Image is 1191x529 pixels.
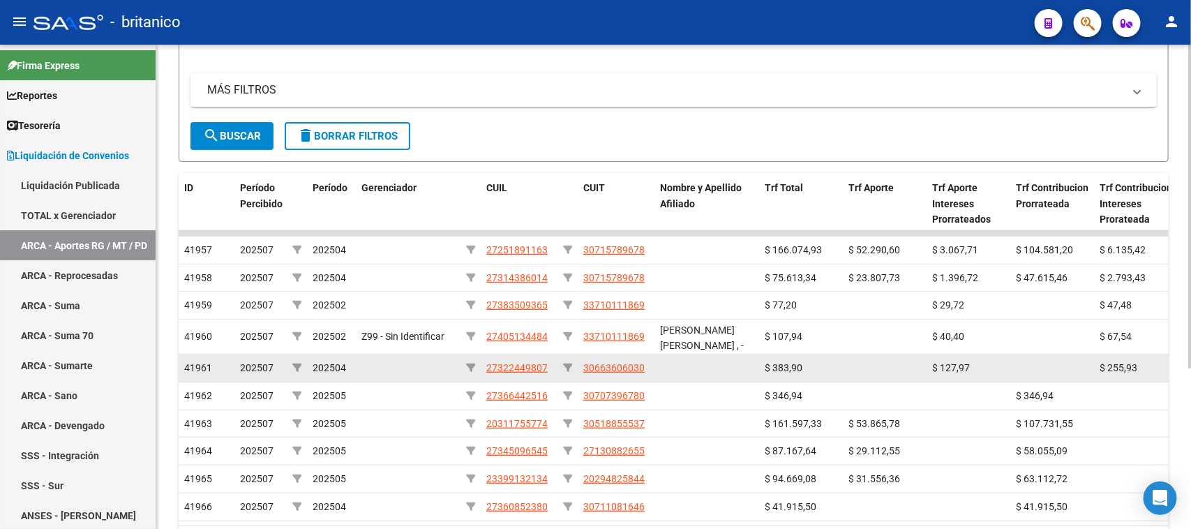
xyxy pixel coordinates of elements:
span: 30707396780 [583,390,645,401]
span: Z99 - Sin Identificar [361,331,444,342]
span: 30715789678 [583,272,645,283]
span: $ 41.915,50 [1016,501,1068,512]
span: Reportes [7,88,57,103]
span: Buscar [203,130,261,142]
span: $ 23.807,73 [848,272,900,283]
span: 202507 [240,418,274,429]
span: $ 77,20 [765,299,797,311]
span: 27345096545 [486,445,548,456]
span: $ 1.396,72 [932,272,978,283]
mat-expansion-panel-header: MÁS FILTROS [190,73,1157,107]
span: [PERSON_NAME] [PERSON_NAME] , - [660,325,744,352]
button: Buscar [190,122,274,150]
datatable-header-cell: Período Percibido [234,173,287,234]
span: 202507 [240,501,274,512]
span: - britanico [110,7,181,38]
span: $ 166.074,93 [765,244,822,255]
span: 30715789678 [583,244,645,255]
span: 41957 [184,244,212,255]
span: 202507 [240,473,274,484]
span: $ 47.615,46 [1016,272,1068,283]
span: 20311755774 [486,418,548,429]
span: $ 255,93 [1100,362,1137,373]
span: 27366442516 [486,390,548,401]
datatable-header-cell: Nombre y Apellido Afiliado [654,173,759,234]
span: Trf Contribucion Prorrateada [1016,182,1088,209]
span: 41963 [184,418,212,429]
datatable-header-cell: CUIT [578,173,654,234]
span: $ 87.167,64 [765,445,816,456]
span: $ 104.581,20 [1016,244,1073,255]
datatable-header-cell: Trf Contribucion Intereses Prorateada [1094,173,1178,234]
mat-icon: delete [297,127,314,144]
span: $ 29,72 [932,299,964,311]
datatable-header-cell: Trf Aporte Intereses Prorrateados [927,173,1010,234]
span: $ 6.135,42 [1100,244,1146,255]
span: 202504 [313,501,346,512]
span: 30711081646 [583,501,645,512]
span: Período [313,182,347,193]
span: 41960 [184,331,212,342]
span: 41961 [184,362,212,373]
span: 33710111869 [583,299,645,311]
datatable-header-cell: ID [179,173,234,234]
span: 202504 [313,244,346,255]
span: $ 107.731,55 [1016,418,1073,429]
span: 27322449807 [486,362,548,373]
span: 33710111869 [583,331,645,342]
span: Tesorería [7,118,61,133]
span: 30663606030 [583,362,645,373]
mat-icon: person [1163,13,1180,30]
span: 41964 [184,445,212,456]
button: Borrar Filtros [285,122,410,150]
div: Open Intercom Messenger [1144,482,1177,515]
span: 23399132134 [486,473,548,484]
span: 27251891163 [486,244,548,255]
span: Período Percibido [240,182,283,209]
span: $ 107,94 [765,331,802,342]
span: Borrar Filtros [297,130,398,142]
span: Nombre y Apellido Afiliado [660,182,742,209]
span: 27383509365 [486,299,548,311]
span: $ 3.067,71 [932,244,978,255]
span: Trf Total [765,182,803,193]
span: 202505 [313,445,346,456]
span: 202507 [240,299,274,311]
span: $ 53.865,78 [848,418,900,429]
span: 202507 [240,362,274,373]
span: ID [184,182,193,193]
span: 41959 [184,299,212,311]
datatable-header-cell: Trf Aporte [843,173,927,234]
span: Trf Aporte Intereses Prorrateados [932,182,991,225]
span: 202507 [240,244,274,255]
span: $ 2.793,43 [1100,272,1146,283]
span: 41962 [184,390,212,401]
mat-panel-title: MÁS FILTROS [207,82,1123,98]
span: 202504 [313,362,346,373]
span: 27314386014 [486,272,548,283]
span: 27130882655 [583,445,645,456]
span: $ 75.613,34 [765,272,816,283]
span: 202505 [313,473,346,484]
span: Firma Express [7,58,80,73]
span: $ 58.055,09 [1016,445,1068,456]
span: $ 67,54 [1100,331,1132,342]
span: 30518855537 [583,418,645,429]
span: 202504 [313,272,346,283]
span: $ 63.112,72 [1016,473,1068,484]
span: 202502 [313,331,346,342]
span: $ 94.669,08 [765,473,816,484]
span: $ 47,48 [1100,299,1132,311]
span: $ 31.556,36 [848,473,900,484]
span: 202507 [240,390,274,401]
mat-icon: menu [11,13,28,30]
span: 27405134484 [486,331,548,342]
span: 202507 [240,331,274,342]
span: $ 41.915,50 [765,501,816,512]
span: 202505 [313,418,346,429]
span: 202502 [313,299,346,311]
datatable-header-cell: Trf Total [759,173,843,234]
datatable-header-cell: Trf Contribucion Prorrateada [1010,173,1094,234]
span: 20294825844 [583,473,645,484]
span: 202505 [313,390,346,401]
